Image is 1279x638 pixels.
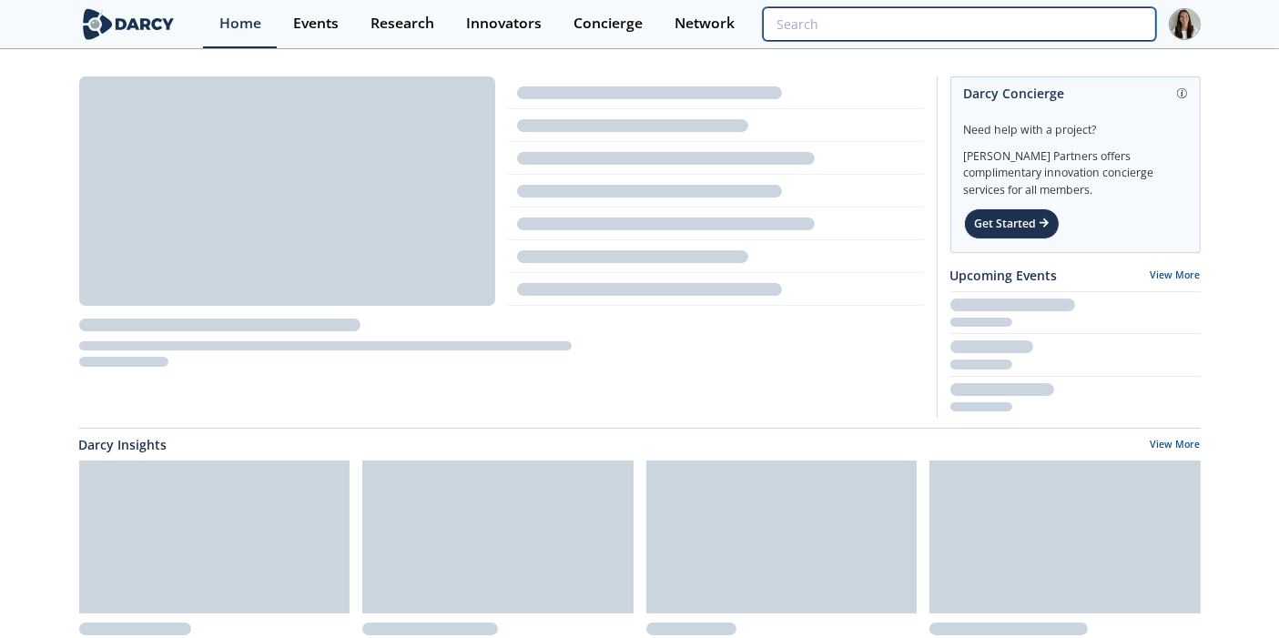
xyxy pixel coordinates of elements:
[964,208,1060,239] div: Get Started
[79,435,167,454] a: Darcy Insights
[219,16,261,31] div: Home
[1151,268,1201,281] a: View More
[1177,88,1187,98] img: information.svg
[371,16,434,31] div: Research
[1169,8,1201,40] img: Profile
[675,16,735,31] div: Network
[964,77,1187,109] div: Darcy Concierge
[1151,438,1201,454] a: View More
[763,7,1155,41] input: Advanced Search
[964,138,1187,198] div: [PERSON_NAME] Partners offers complimentary innovation concierge services for all members.
[964,109,1187,138] div: Need help with a project?
[79,8,178,40] img: logo-wide.svg
[574,16,643,31] div: Concierge
[293,16,339,31] div: Events
[466,16,542,31] div: Innovators
[950,266,1058,285] a: Upcoming Events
